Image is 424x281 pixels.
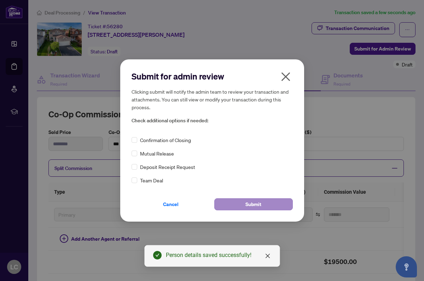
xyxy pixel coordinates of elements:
[140,163,195,171] span: Deposit Receipt Request
[264,252,272,260] a: Close
[396,256,417,277] button: Open asap
[132,198,210,210] button: Cancel
[132,88,293,111] h5: Clicking submit will notify the admin team to review your transaction and attachments. You can st...
[245,199,261,210] span: Submit
[166,251,271,259] div: Person details saved successfully!
[140,150,174,157] span: Mutual Release
[132,117,293,125] span: Check additional options if needed:
[265,253,271,259] span: close
[163,199,179,210] span: Cancel
[140,136,191,144] span: Confirmation of Closing
[280,71,291,82] span: close
[132,71,293,82] h2: Submit for admin review
[140,176,163,184] span: Team Deal
[153,251,162,259] span: check-circle
[214,198,293,210] button: Submit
